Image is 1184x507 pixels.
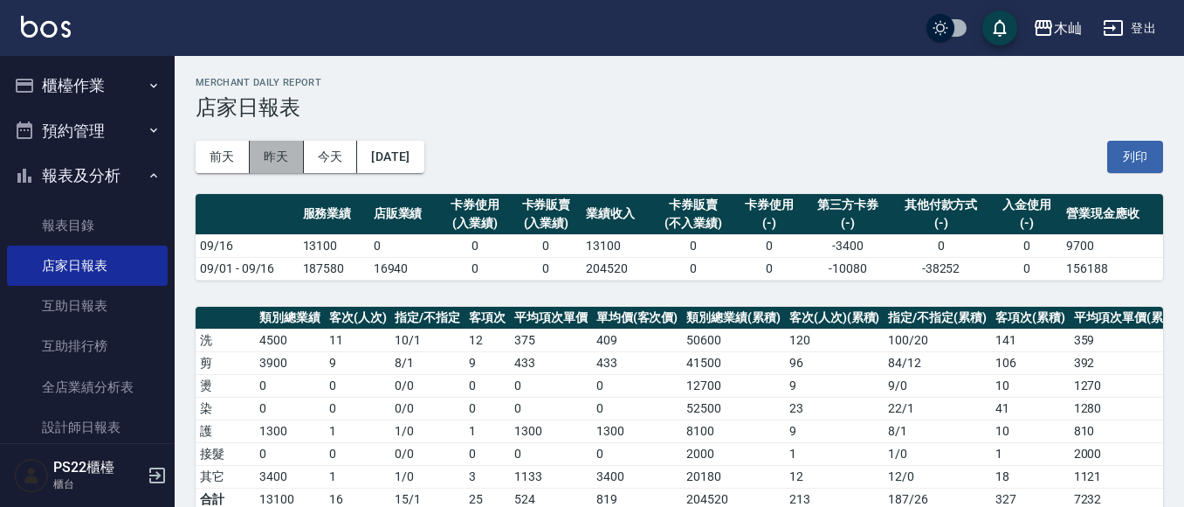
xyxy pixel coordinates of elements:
th: 營業現金應收 [1062,194,1163,235]
th: 平均項次單價 [510,307,592,330]
td: 0 [325,442,391,465]
div: 木屾 [1054,17,1082,39]
button: 櫃檯作業 [7,63,168,108]
a: 全店業績分析表 [7,367,168,407]
div: (-) [895,214,987,233]
td: 12 [465,329,510,351]
td: 1 [785,442,885,465]
button: 木屾 [1026,10,1089,46]
div: 第三方卡券 [809,196,885,214]
td: 433 [510,351,592,374]
td: 洗 [196,329,255,351]
td: 11 [325,329,391,351]
td: 20180 [682,465,785,488]
td: 9 [785,420,885,442]
button: save [982,10,1017,45]
td: 23 [785,397,885,420]
td: 0 [592,442,683,465]
div: (-) [738,214,800,233]
td: 0 [325,397,391,420]
div: (入業績) [444,214,506,233]
td: 09/16 [196,234,299,257]
td: 1300 [510,420,592,442]
button: [DATE] [357,141,423,173]
td: 50600 [682,329,785,351]
th: 客次(人次) [325,307,391,330]
button: 報表及分析 [7,153,168,198]
td: 1 [991,442,1070,465]
td: 96 [785,351,885,374]
th: 客次(人次)(累積) [785,307,885,330]
td: 0 [891,234,991,257]
td: 0 [733,234,804,257]
a: 互助排行榜 [7,326,168,366]
td: -10080 [804,257,890,280]
button: 前天 [196,141,250,173]
td: 0 [465,442,510,465]
td: 0 [325,374,391,397]
td: 84 / 12 [884,351,991,374]
td: -3400 [804,234,890,257]
th: 指定/不指定(累積) [884,307,991,330]
td: 8100 [682,420,785,442]
td: 0 [369,234,440,257]
td: 41500 [682,351,785,374]
td: 其它 [196,465,255,488]
td: 0 [255,397,325,420]
td: 52500 [682,397,785,420]
td: 187580 [299,257,369,280]
td: 0 [652,257,733,280]
td: 22 / 1 [884,397,991,420]
td: 09/01 - 09/16 [196,257,299,280]
td: 3400 [592,465,683,488]
td: 12700 [682,374,785,397]
td: 9 / 0 [884,374,991,397]
td: 141 [991,329,1070,351]
table: a dense table [196,194,1163,281]
td: 156188 [1062,257,1163,280]
h5: PS22櫃檯 [53,459,142,476]
button: 今天 [304,141,358,173]
div: 其他付款方式 [895,196,987,214]
td: 0 [465,374,510,397]
td: 9700 [1062,234,1163,257]
button: 昨天 [250,141,304,173]
td: 4500 [255,329,325,351]
td: 0 [592,397,683,420]
td: 10 / 1 [390,329,465,351]
td: 0 [255,442,325,465]
td: 1 [325,465,391,488]
td: 8 / 1 [884,420,991,442]
button: 登出 [1096,12,1163,45]
div: 卡券販賣 [515,196,577,214]
td: 0 [991,257,1062,280]
div: 入金使用 [995,196,1057,214]
div: (-) [809,214,885,233]
td: 剪 [196,351,255,374]
div: (不入業績) [657,214,729,233]
button: 預約管理 [7,108,168,154]
td: 433 [592,351,683,374]
td: 3400 [255,465,325,488]
td: 13100 [582,234,652,257]
td: 1 [465,420,510,442]
td: 375 [510,329,592,351]
div: 卡券販賣 [657,196,729,214]
td: 1 [325,420,391,442]
td: 1133 [510,465,592,488]
th: 業績收入 [582,194,652,235]
td: 8 / 1 [390,351,465,374]
th: 指定/不指定 [390,307,465,330]
td: 1 / 0 [884,442,991,465]
div: 卡券使用 [738,196,800,214]
td: 0 [465,397,510,420]
td: 1 / 0 [390,420,465,442]
td: 12 / 0 [884,465,991,488]
td: 0 [592,374,683,397]
a: 店家日報表 [7,246,168,286]
td: 0 / 0 [390,397,465,420]
td: 13100 [299,234,369,257]
td: 0 [511,257,582,280]
td: 0 [510,442,592,465]
td: 1300 [592,420,683,442]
